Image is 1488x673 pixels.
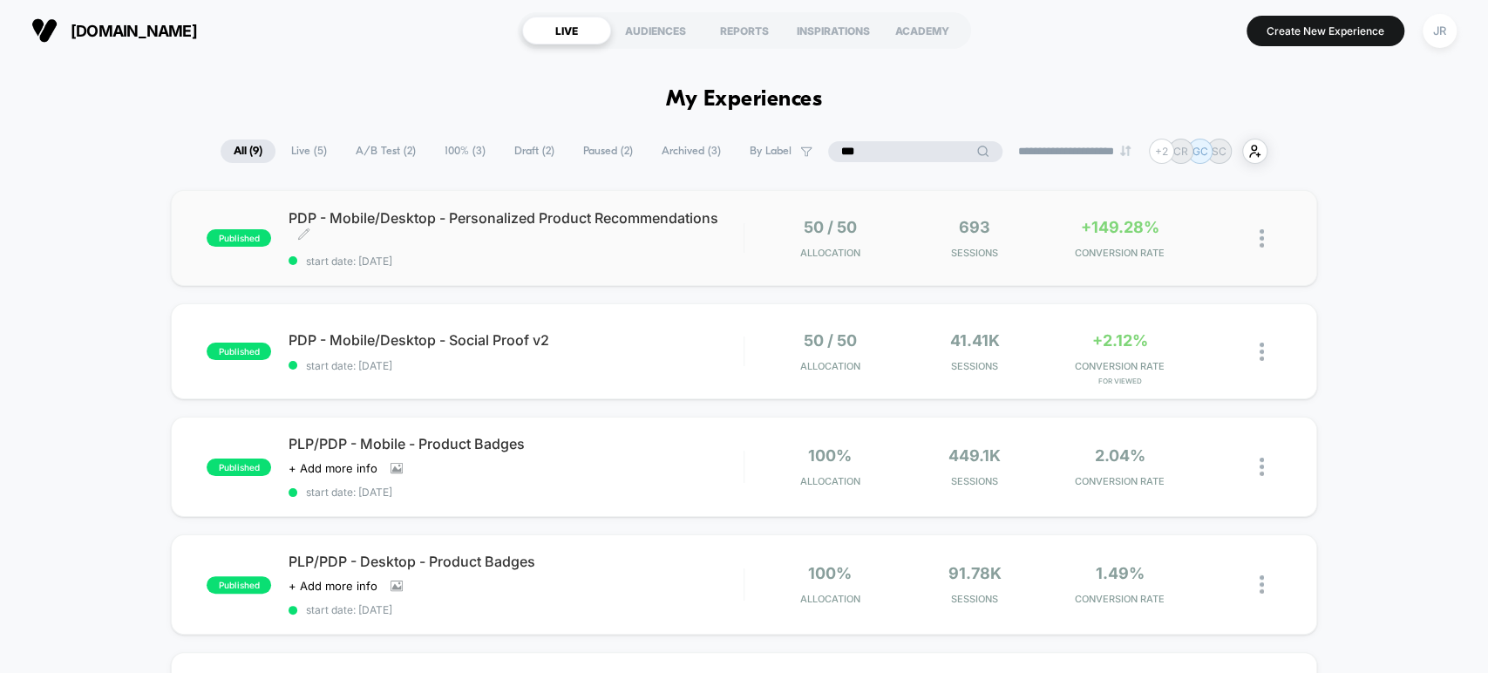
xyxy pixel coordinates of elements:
[907,360,1043,372] span: Sessions
[31,17,58,44] img: Visually logo
[804,218,857,236] span: 50 / 50
[878,17,967,44] div: ACADEMY
[207,576,271,594] span: published
[1260,458,1264,476] img: close
[959,218,990,236] span: 693
[1247,16,1404,46] button: Create New Experience
[289,435,743,452] span: PLP/PDP - Mobile - Product Badges
[948,446,1001,465] span: 449.1k
[948,564,1002,582] span: 91.78k
[207,343,271,360] span: published
[289,255,743,268] span: start date: [DATE]
[570,139,646,163] span: Paused ( 2 )
[1051,593,1187,605] span: CONVERSION RATE
[700,17,789,44] div: REPORTS
[1094,446,1145,465] span: 2.04%
[221,139,275,163] span: All ( 9 )
[1192,145,1208,158] p: GC
[1260,575,1264,594] img: close
[207,459,271,476] span: published
[800,360,860,372] span: Allocation
[800,247,860,259] span: Allocation
[1149,139,1174,164] div: + 2
[71,22,197,40] span: [DOMAIN_NAME]
[950,331,1000,350] span: 41.41k
[1051,377,1187,385] span: for Viewed
[289,461,377,475] span: + Add more info
[1095,564,1144,582] span: 1.49%
[1423,14,1457,48] div: JR
[1091,331,1147,350] span: +2.12%
[278,139,340,163] span: Live ( 5 )
[907,475,1043,487] span: Sessions
[289,579,377,593] span: + Add more info
[649,139,734,163] span: Archived ( 3 )
[289,553,743,570] span: PLP/PDP - Desktop - Product Badges
[289,603,743,616] span: start date: [DATE]
[800,593,860,605] span: Allocation
[26,17,202,44] button: [DOMAIN_NAME]
[808,564,852,582] span: 100%
[750,145,792,158] span: By Label
[289,486,743,499] span: start date: [DATE]
[501,139,567,163] span: Draft ( 2 )
[804,331,857,350] span: 50 / 50
[1051,475,1187,487] span: CONVERSION RATE
[907,247,1043,259] span: Sessions
[289,331,743,349] span: PDP - Mobile/Desktop - Social Proof v2
[1212,145,1226,158] p: SC
[289,209,743,244] span: PDP - Mobile/Desktop - Personalized Product Recommendations
[611,17,700,44] div: AUDIENCES
[789,17,878,44] div: INSPIRATIONS
[1120,146,1131,156] img: end
[289,359,743,372] span: start date: [DATE]
[1260,343,1264,361] img: close
[431,139,499,163] span: 100% ( 3 )
[1080,218,1158,236] span: +149.28%
[907,593,1043,605] span: Sessions
[1417,13,1462,49] button: JR
[800,475,860,487] span: Allocation
[666,87,822,112] h1: My Experiences
[1173,145,1188,158] p: CR
[1260,229,1264,248] img: close
[522,17,611,44] div: LIVE
[1051,247,1187,259] span: CONVERSION RATE
[1051,360,1187,372] span: CONVERSION RATE
[207,229,271,247] span: published
[808,446,852,465] span: 100%
[343,139,429,163] span: A/B Test ( 2 )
